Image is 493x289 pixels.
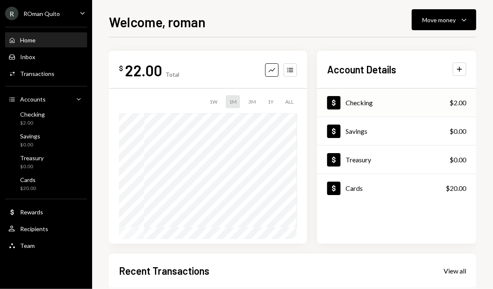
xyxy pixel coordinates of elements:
[449,155,466,165] div: $0.00
[5,7,18,20] div: R
[327,62,396,76] h2: Account Details
[20,120,45,127] div: $2.00
[282,95,297,108] div: ALL
[20,36,36,44] div: Home
[346,156,371,164] div: Treasury
[20,208,43,216] div: Rewards
[20,163,44,170] div: $0.00
[226,95,240,108] div: 1M
[5,49,87,64] a: Inbox
[346,127,367,135] div: Savings
[20,185,36,192] div: $20.00
[5,221,87,236] a: Recipients
[5,238,87,253] a: Team
[449,126,466,136] div: $0.00
[20,53,35,60] div: Inbox
[165,71,179,78] div: Total
[5,91,87,107] a: Accounts
[20,141,40,148] div: $0.00
[5,108,87,128] a: Checking$2.00
[20,96,46,103] div: Accounts
[5,174,87,194] a: Cards$20.00
[5,32,87,47] a: Home
[119,64,123,73] div: $
[23,10,60,17] div: ROman Quito
[449,98,466,108] div: $2.00
[20,225,48,232] div: Recipients
[20,111,45,118] div: Checking
[20,242,35,249] div: Team
[444,267,466,275] div: View all
[317,117,476,145] a: Savings$0.00
[317,89,476,117] a: Checking$2.00
[412,9,476,30] button: Move money
[5,152,87,172] a: Treasury$0.00
[119,264,209,278] h2: Recent Transactions
[422,16,456,24] div: Move money
[346,99,373,107] div: Checking
[109,13,206,30] h1: Welcome, roman
[264,95,277,108] div: 1Y
[5,204,87,219] a: Rewards
[5,130,87,150] a: Savings$0.00
[444,266,466,275] a: View all
[245,95,259,108] div: 3M
[125,61,162,80] div: 22.00
[20,154,44,161] div: Treasury
[317,174,476,202] a: Cards$20.00
[317,146,476,174] a: Treasury$0.00
[346,184,363,192] div: Cards
[20,70,54,77] div: Transactions
[446,183,466,193] div: $20.00
[20,133,40,140] div: Savings
[206,95,221,108] div: 1W
[5,66,87,81] a: Transactions
[20,176,36,183] div: Cards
